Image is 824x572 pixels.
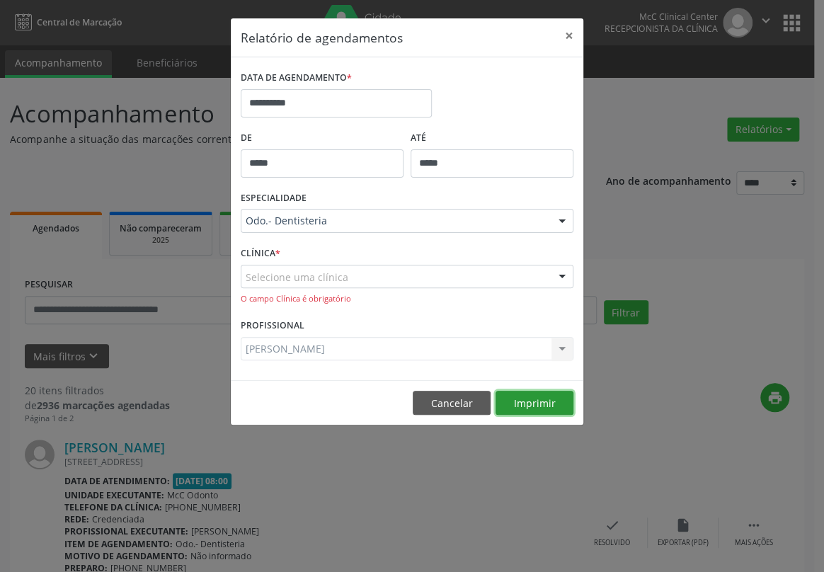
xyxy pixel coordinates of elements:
[241,293,573,305] div: O campo Clínica é obrigatório
[246,270,348,285] span: Selecione uma clínica
[241,243,280,265] label: CLÍNICA
[246,214,544,228] span: Odo.- Dentisteria
[413,391,491,415] button: Cancelar
[555,18,583,53] button: Close
[496,391,573,415] button: Imprimir
[241,127,404,149] label: De
[241,28,403,47] h5: Relatório de agendamentos
[411,127,573,149] label: ATÉ
[241,315,304,337] label: PROFISSIONAL
[241,67,352,89] label: DATA DE AGENDAMENTO
[241,188,307,210] label: ESPECIALIDADE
